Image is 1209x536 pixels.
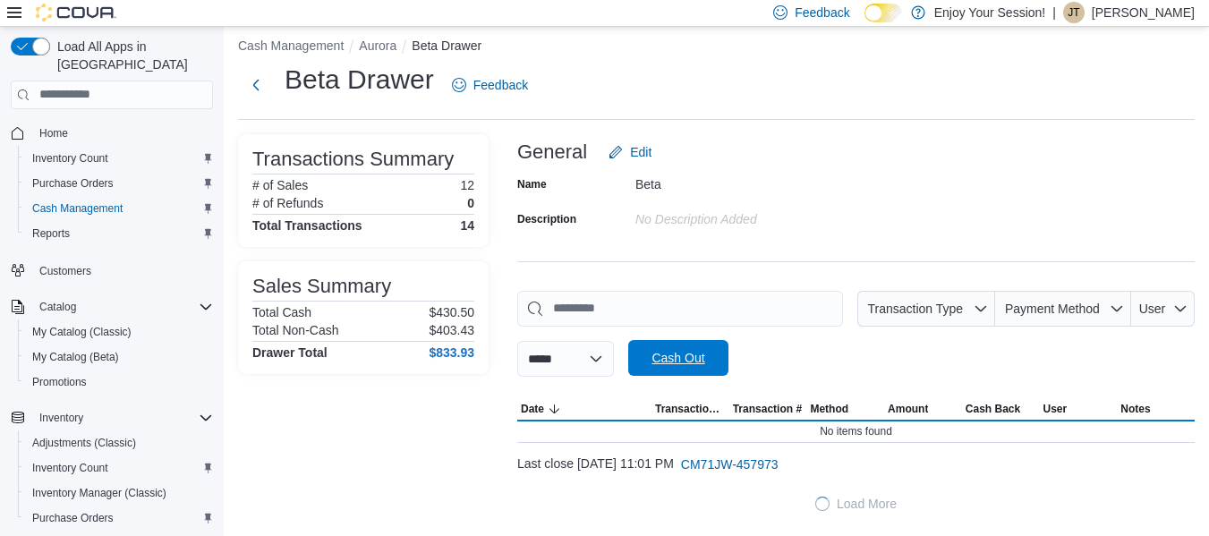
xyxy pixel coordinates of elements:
a: Inventory Count [25,148,115,169]
span: Date [521,402,544,416]
span: Cash Back [966,402,1020,416]
p: Enjoy Your Session! [934,2,1046,23]
span: Promotions [32,375,87,389]
span: Cash Out [651,349,704,367]
button: My Catalog (Beta) [18,345,220,370]
button: Cash Back [962,398,1040,420]
div: Jeremy Tremblett [1063,2,1085,23]
button: Promotions [18,370,220,395]
button: Transaction Type [651,398,729,420]
span: Purchase Orders [25,507,213,529]
span: Feedback [473,76,528,94]
span: No items found [820,424,892,438]
span: Catalog [32,296,213,318]
nav: An example of EuiBreadcrumbs [238,37,1195,58]
span: User [1139,302,1166,316]
p: 0 [467,196,474,210]
h6: Total Non-Cash [252,323,339,337]
button: Date [517,398,651,420]
span: User [1043,402,1068,416]
button: Cash Management [18,196,220,221]
button: User [1131,291,1195,327]
span: My Catalog (Classic) [25,321,213,343]
a: Home [32,123,75,144]
input: Dark Mode [864,4,902,22]
div: No Description added [635,205,875,226]
span: Purchase Orders [32,176,114,191]
button: Home [4,120,220,146]
a: Reports [25,223,77,244]
button: Inventory [4,405,220,430]
span: Home [39,126,68,140]
button: Method [806,398,884,420]
span: Amount [888,402,928,416]
a: Purchase Orders [25,173,121,194]
span: Dark Mode [864,22,865,23]
button: Transaction Type [857,291,995,327]
span: Cash Management [25,198,213,219]
span: JT [1068,2,1079,23]
h4: Drawer Total [252,345,328,360]
span: Inventory Count [25,148,213,169]
span: Transaction # [733,402,802,416]
span: Inventory [39,411,83,425]
a: Feedback [445,67,535,103]
span: CM71JW-457973 [681,455,779,473]
a: Inventory Manager (Classic) [25,482,174,504]
img: Cova [36,4,116,21]
a: Cash Management [25,198,130,219]
h4: 14 [460,218,474,233]
span: Inventory Manager (Classic) [32,486,166,500]
span: Adjustments (Classic) [32,436,136,450]
a: Promotions [25,371,94,393]
span: My Catalog (Beta) [32,350,119,364]
button: Notes [1117,398,1195,420]
span: My Catalog (Classic) [32,325,132,339]
a: My Catalog (Classic) [25,321,139,343]
h1: Beta Drawer [285,62,434,98]
button: CM71JW-457973 [674,447,786,482]
button: Beta Drawer [412,38,481,53]
span: Inventory Count [32,461,108,475]
span: Catalog [39,300,76,314]
div: Last close [DATE] 11:01 PM [517,447,1195,482]
span: Purchase Orders [25,173,213,194]
h3: Transactions Summary [252,149,454,170]
label: Description [517,212,576,226]
span: Purchase Orders [32,511,114,525]
button: Inventory Count [18,455,220,481]
span: Customers [39,264,91,278]
h6: # of Refunds [252,196,323,210]
p: [PERSON_NAME] [1092,2,1195,23]
button: Payment Method [995,291,1131,327]
h3: General [517,141,587,163]
span: Load All Apps in [GEOGRAPHIC_DATA] [50,38,213,73]
span: My Catalog (Beta) [25,346,213,368]
a: Adjustments (Classic) [25,432,143,454]
span: Feedback [795,4,849,21]
span: Promotions [25,371,213,393]
button: Aurora [359,38,396,53]
p: 12 [460,178,474,192]
span: Load More [837,495,897,513]
span: Inventory Count [25,457,213,479]
button: Adjustments (Classic) [18,430,220,455]
button: Inventory Count [18,146,220,171]
button: Purchase Orders [18,506,220,531]
span: Transaction Type [655,402,726,416]
h6: Total Cash [252,305,311,319]
button: Inventory [32,407,90,429]
button: User [1040,398,1118,420]
span: Loading [814,496,831,513]
span: Customers [32,259,213,281]
button: Next [238,67,274,103]
span: Method [810,402,848,416]
button: Reports [18,221,220,246]
span: Inventory Manager (Classic) [25,482,213,504]
p: | [1052,2,1056,23]
label: Name [517,177,547,191]
span: Inventory Count [32,151,108,166]
div: Beta [635,170,875,191]
span: Notes [1120,402,1150,416]
h4: $833.93 [429,345,474,360]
